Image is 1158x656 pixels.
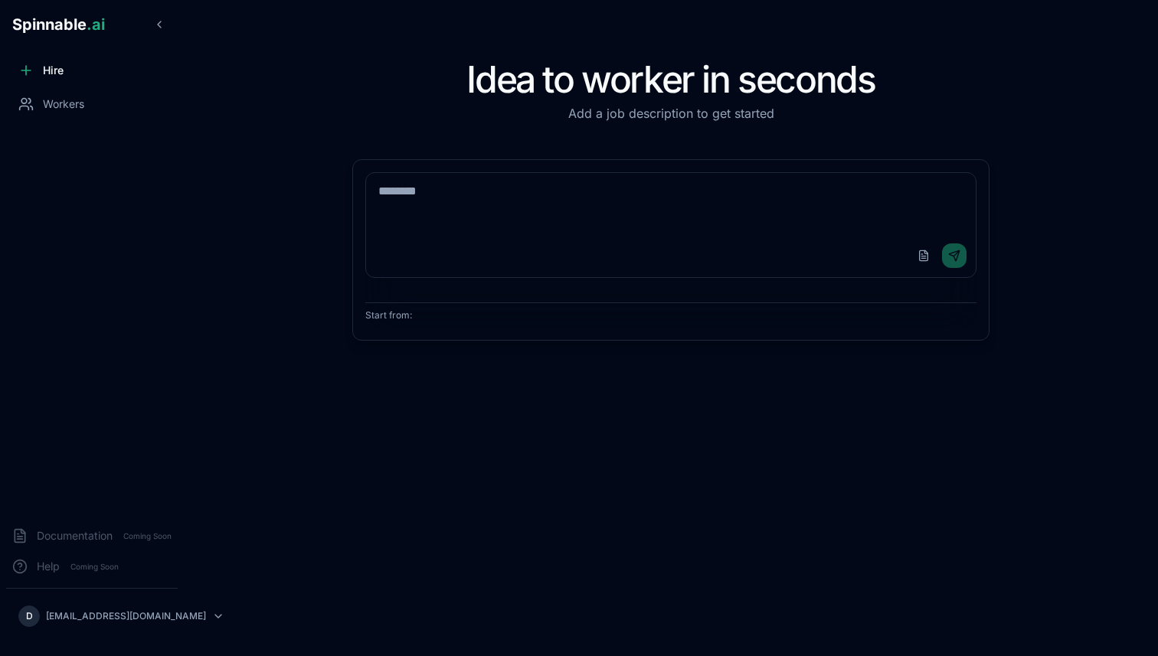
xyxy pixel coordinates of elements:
span: Coming Soon [66,560,123,574]
p: Add a job description to get started [352,104,990,122]
span: .ai [87,15,105,34]
span: Coming Soon [119,529,176,543]
span: Documentation [37,528,113,543]
p: [EMAIL_ADDRESS][DOMAIN_NAME] [46,610,206,622]
p: Start from: [365,309,976,321]
span: D [26,610,33,622]
h1: Idea to worker in seconds [352,61,990,98]
span: Workers [43,96,84,112]
span: Help [37,559,60,574]
button: D[EMAIL_ADDRESS][DOMAIN_NAME] [12,601,172,632]
span: Spinnable [12,15,105,34]
span: Hire [43,63,64,78]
